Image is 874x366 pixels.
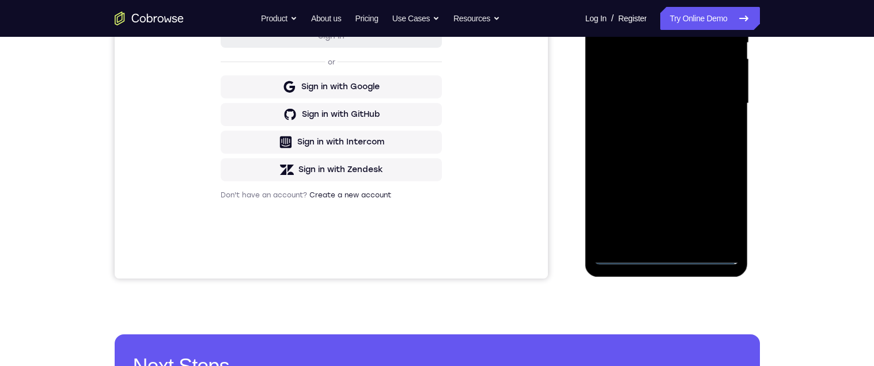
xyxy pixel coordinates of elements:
div: Sign in with GitHub [187,216,265,227]
div: Sign in with Intercom [183,243,270,255]
span: / [611,12,614,25]
p: or [211,165,223,174]
button: Sign in with GitHub [106,210,327,233]
button: Resources [453,7,500,30]
a: Try Online Demo [660,7,759,30]
a: Register [618,7,646,30]
button: Sign in with Intercom [106,238,327,261]
div: Sign in with Google [187,188,265,200]
a: Go to the home page [115,12,184,25]
a: About us [311,7,341,30]
div: Sign in with Zendesk [184,271,268,283]
button: Product [261,7,297,30]
a: Create a new account [195,298,277,306]
p: Don't have an account? [106,298,327,307]
a: Pricing [355,7,378,30]
button: Use Cases [392,7,440,30]
button: Sign in with Zendesk [106,265,327,288]
button: Sign in with Google [106,182,327,205]
a: Log In [585,7,607,30]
